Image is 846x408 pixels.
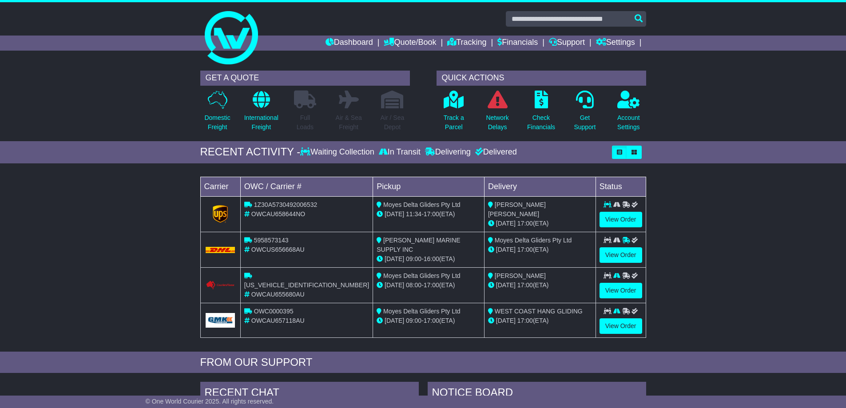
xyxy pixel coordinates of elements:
[473,147,517,157] div: Delivered
[200,177,240,196] td: Carrier
[444,113,464,132] p: Track a Parcel
[254,201,317,208] span: 1Z30A5730492006532
[200,71,410,86] div: GET A QUOTE
[517,220,533,227] span: 17:00
[527,113,555,132] p: Check Financials
[206,281,235,290] img: Couriers_Please.png
[326,36,373,51] a: Dashboard
[384,36,436,51] a: Quote/Book
[406,255,421,262] span: 09:00
[377,210,481,219] div: - (ETA)
[251,291,305,298] span: OWCAU655680AU
[424,255,439,262] span: 16:00
[206,313,235,328] img: GetCarrierServiceLogo
[406,281,421,289] span: 08:00
[495,308,583,315] span: WEST COAST HANG GLIDING
[204,113,230,132] p: Domestic Freight
[406,317,421,324] span: 09:00
[574,113,596,132] p: Get Support
[600,212,642,227] a: View Order
[428,382,646,406] div: NOTICE BOARD
[294,113,316,132] p: Full Loads
[383,272,461,279] span: Moyes Delta Gliders Pty Ltd
[206,247,235,254] img: DHL.png
[495,272,546,279] span: [PERSON_NAME]
[383,308,461,315] span: Moyes Delta Gliders Pty Ltd
[377,237,460,253] span: [PERSON_NAME] MARINE SUPPLY INC
[600,283,642,298] a: View Order
[496,281,516,289] span: [DATE]
[488,201,546,218] span: [PERSON_NAME] [PERSON_NAME]
[377,281,481,290] div: - (ETA)
[447,36,486,51] a: Tracking
[424,317,439,324] span: 17:00
[251,317,305,324] span: OWCAU657118AU
[517,317,533,324] span: 17:00
[497,36,538,51] a: Financials
[484,177,596,196] td: Delivery
[485,90,509,137] a: NetworkDelays
[244,281,369,289] span: [US_VEHICLE_IDENTIFICATION_NUMBER]
[527,90,556,137] a: CheckFinancials
[146,398,274,405] span: © One World Courier 2025. All rights reserved.
[423,147,473,157] div: Delivering
[617,90,640,137] a: AccountSettings
[443,90,465,137] a: Track aParcel
[385,317,404,324] span: [DATE]
[406,210,421,218] span: 11:34
[424,210,439,218] span: 17:00
[300,147,376,157] div: Waiting Collection
[200,146,301,158] div: RECENT ACTIVITY -
[496,246,516,253] span: [DATE]
[573,90,596,137] a: GetSupport
[381,113,405,132] p: Air / Sea Depot
[600,247,642,263] a: View Order
[496,220,516,227] span: [DATE]
[600,318,642,334] a: View Order
[200,382,419,406] div: RECENT CHAT
[488,245,592,254] div: (ETA)
[517,246,533,253] span: 17:00
[496,317,516,324] span: [DATE]
[617,113,640,132] p: Account Settings
[385,255,404,262] span: [DATE]
[424,281,439,289] span: 17:00
[251,210,305,218] span: OWCAU658644NO
[383,201,461,208] span: Moyes Delta Gliders Pty Ltd
[377,147,423,157] div: In Transit
[204,90,230,137] a: DomesticFreight
[495,237,572,244] span: Moyes Delta Gliders Pty Ltd
[385,210,404,218] span: [DATE]
[517,281,533,289] span: 17:00
[373,177,485,196] td: Pickup
[251,246,305,253] span: OWCUS656668AU
[244,113,278,132] p: International Freight
[336,113,362,132] p: Air & Sea Freight
[488,316,592,325] div: (ETA)
[549,36,585,51] a: Support
[596,36,635,51] a: Settings
[437,71,646,86] div: QUICK ACTIONS
[488,281,592,290] div: (ETA)
[244,90,279,137] a: InternationalFreight
[240,177,373,196] td: OWC / Carrier #
[385,281,404,289] span: [DATE]
[254,308,294,315] span: OWC0000395
[254,237,289,244] span: 5958573143
[200,356,646,369] div: FROM OUR SUPPORT
[377,254,481,264] div: - (ETA)
[213,205,228,223] img: GetCarrierServiceLogo
[596,177,646,196] td: Status
[488,219,592,228] div: (ETA)
[486,113,508,132] p: Network Delays
[377,316,481,325] div: - (ETA)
